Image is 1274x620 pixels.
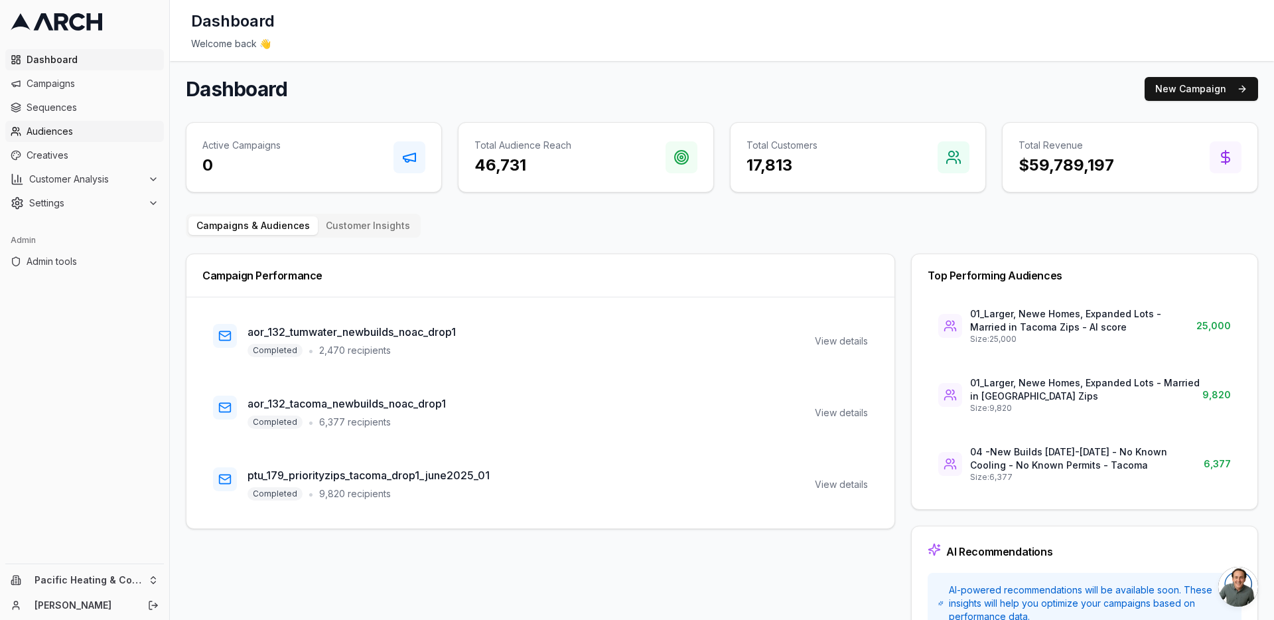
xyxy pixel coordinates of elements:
[35,599,133,612] a: [PERSON_NAME]
[815,406,868,420] div: View details
[191,37,1253,50] div: Welcome back 👋
[29,196,143,210] span: Settings
[1196,319,1231,333] span: 25,000
[248,344,303,357] span: Completed
[5,169,164,190] button: Customer Analysis
[248,487,303,501] span: Completed
[308,486,314,502] span: •
[202,139,281,152] p: Active Campaigns
[5,121,164,142] a: Audiences
[188,216,318,235] button: Campaigns & Audiences
[202,155,281,176] h3: 0
[970,334,1196,345] p: Size: 25,000
[5,145,164,166] a: Creatives
[1145,77,1258,101] button: New Campaign
[5,49,164,70] a: Dashboard
[27,149,159,162] span: Creatives
[5,230,164,251] div: Admin
[970,445,1204,472] p: 04 -New Builds [DATE]-[DATE] - No Known Cooling - No Known Permits - Tacoma
[27,77,159,90] span: Campaigns
[191,11,275,32] h1: Dashboard
[970,307,1196,334] p: 01_Larger, Newe Homes, Expanded Lots - Married in Tacoma Zips - AI score
[970,403,1202,414] p: Size: 9,820
[144,596,163,615] button: Log out
[318,216,418,235] button: Customer Insights
[474,139,571,152] p: Total Audience Reach
[27,255,159,268] span: Admin tools
[5,251,164,272] a: Admin tools
[946,546,1052,557] div: AI Recommendations
[319,344,391,357] span: 2,470 recipients
[319,416,391,429] span: 6,377 recipients
[474,155,571,176] h3: 46,731
[5,570,164,591] button: Pacific Heating & Cooling
[319,487,391,501] span: 9,820 recipients
[248,396,446,412] h3: aor_132_tacoma_newbuilds_noac_drop1
[27,53,159,66] span: Dashboard
[5,73,164,94] a: Campaigns
[815,335,868,348] div: View details
[1204,457,1231,471] span: 6,377
[308,343,314,358] span: •
[5,193,164,214] button: Settings
[202,270,879,281] div: Campaign Performance
[928,270,1241,281] div: Top Performing Audiences
[248,324,456,340] h3: aor_132_tumwater_newbuilds_noac_drop1
[970,376,1202,403] p: 01_Larger, Newe Homes, Expanded Lots - Married in [GEOGRAPHIC_DATA] Zips
[5,97,164,118] a: Sequences
[27,125,159,138] span: Audiences
[186,77,287,101] h1: Dashboard
[308,414,314,430] span: •
[746,139,817,152] p: Total Customers
[1202,388,1231,402] span: 9,820
[1019,155,1114,176] h3: $59,789,197
[970,472,1204,483] p: Size: 6,377
[815,478,868,491] div: View details
[35,574,143,586] span: Pacific Heating & Cooling
[746,155,817,176] h3: 17,813
[248,416,303,429] span: Completed
[27,101,159,114] span: Sequences
[1019,139,1114,152] p: Total Revenue
[1218,567,1258,607] a: Open chat
[29,173,143,186] span: Customer Analysis
[248,467,490,483] h3: ptu_179_priorityzips_tacoma_drop1_june2025_01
